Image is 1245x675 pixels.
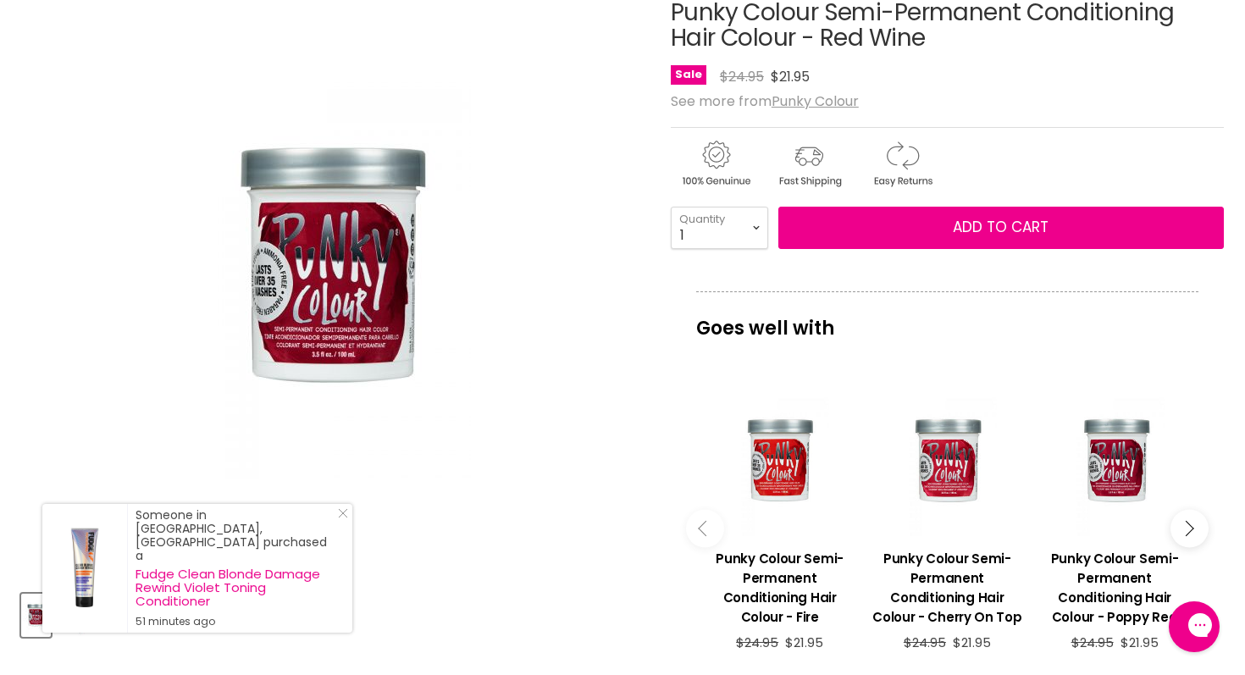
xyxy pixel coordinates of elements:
img: Punky Colour Semi-Permanent Conditioning Hair Colour - Red Wine [191,55,471,479]
span: $24.95 [736,634,778,651]
a: View product:Punky Colour Semi-Permanent Conditioning Hair Colour - Fire [705,536,855,635]
a: Fudge Clean Blonde Damage Rewind Violet Toning Conditioner [136,567,335,608]
img: Punky Colour Semi-Permanent Conditioning Hair Colour - Red Wine [23,595,49,635]
a: Visit product page [42,504,127,633]
a: View product:Punky Colour Semi-Permanent Conditioning Hair Colour - Cherry On Top [872,536,1023,635]
a: Punky Colour [772,91,859,111]
div: Someone in [GEOGRAPHIC_DATA], [GEOGRAPHIC_DATA] purchased a [136,508,335,628]
span: See more from [671,91,859,111]
h3: Punky Colour Semi-Permanent Conditioning Hair Colour - Poppy Red [1039,549,1190,627]
img: genuine.gif [671,138,761,190]
span: Add to cart [953,217,1049,237]
span: $24.95 [1071,634,1114,651]
img: returns.gif [857,138,947,190]
span: $21.95 [953,634,991,651]
a: Close Notification [331,508,348,525]
svg: Close Icon [338,508,348,518]
span: $21.95 [785,634,823,651]
button: Add to cart [778,207,1224,249]
span: Sale [671,65,706,85]
p: Goes well with [696,291,1198,347]
span: $21.95 [1120,634,1159,651]
button: Punky Colour Semi-Permanent Conditioning Hair Colour - Red Wine [21,594,51,637]
small: 51 minutes ago [136,615,335,628]
img: shipping.gif [764,138,854,190]
span: $24.95 [904,634,946,651]
span: $21.95 [771,67,810,86]
iframe: Gorgias live chat messenger [1160,595,1228,658]
h3: Punky Colour Semi-Permanent Conditioning Hair Colour - Fire [705,549,855,627]
h3: Punky Colour Semi-Permanent Conditioning Hair Colour - Cherry On Top [872,549,1023,627]
select: Quantity [671,207,768,249]
a: View product:Punky Colour Semi-Permanent Conditioning Hair Colour - Poppy Red [1039,536,1190,635]
span: $24.95 [720,67,764,86]
div: Product thumbnails [19,589,643,637]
